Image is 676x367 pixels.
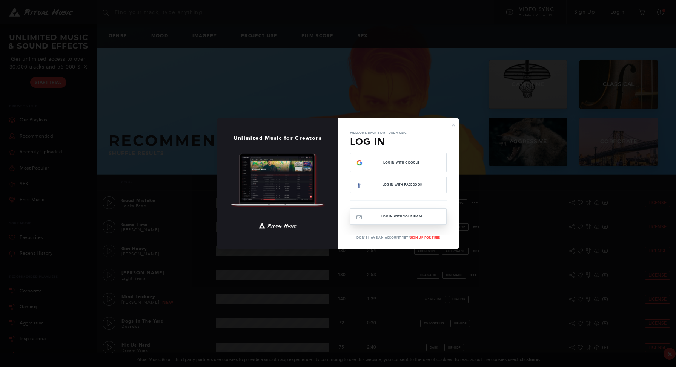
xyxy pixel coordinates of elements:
a: Sign Up For Free [410,235,440,239]
p: Don't have an account yet? [338,235,459,240]
button: Log In with Facebook [350,177,447,193]
p: Welcome back to Ritual Music [350,130,447,135]
img: Ritual Music [259,220,297,232]
button: × [451,121,456,128]
button: Log In with Google [350,153,447,172]
span: Log In with Google [363,161,440,164]
button: Log In with your email [350,208,447,225]
h1: Unlimited Music for Creators [217,135,338,141]
img: Ritual Music [230,153,325,208]
h3: Log In [350,135,447,148]
img: g-logo.png [356,160,363,166]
